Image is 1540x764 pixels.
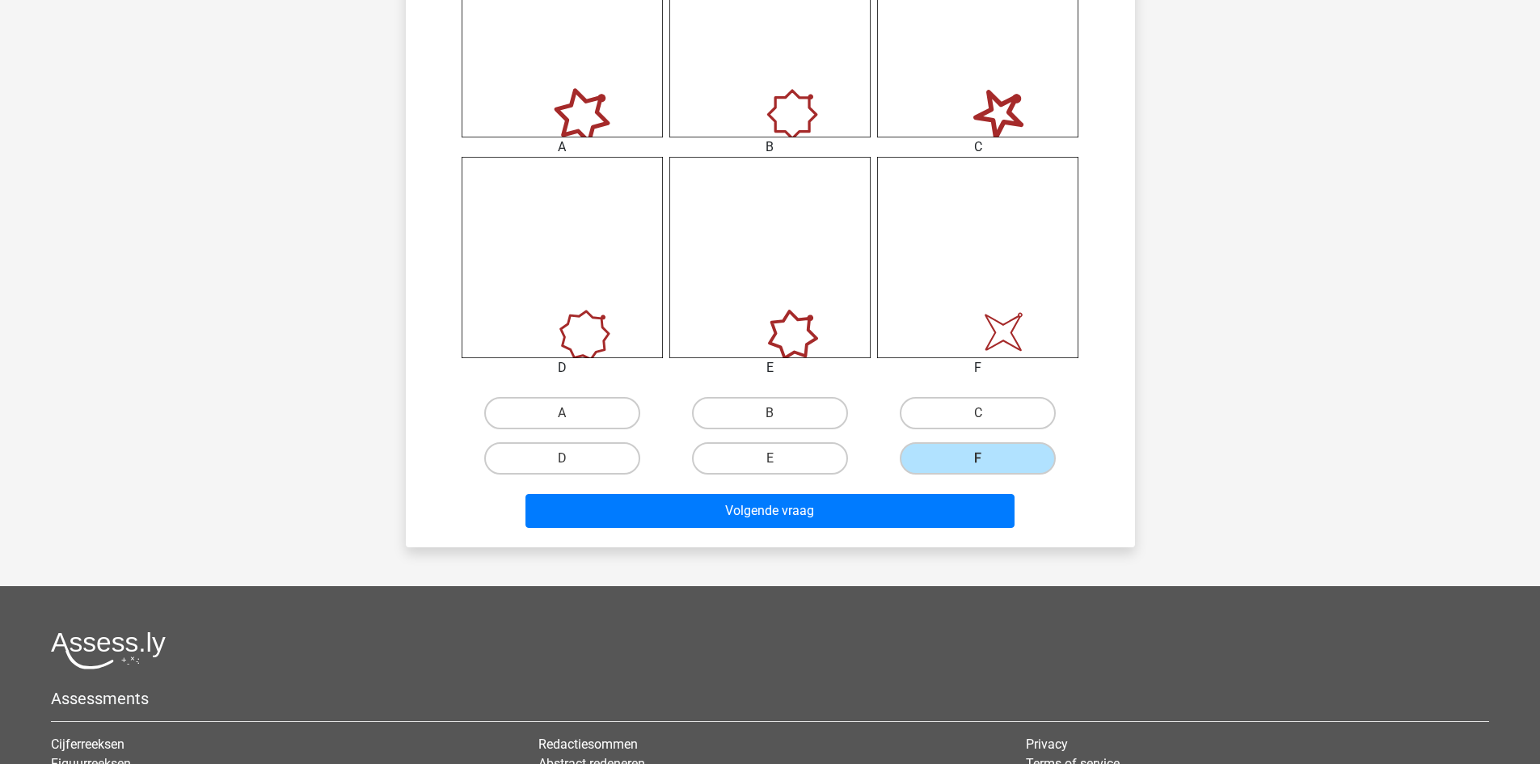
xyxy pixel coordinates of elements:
[449,137,675,157] div: A
[692,397,848,429] label: B
[865,137,1091,157] div: C
[449,358,675,378] div: D
[538,737,638,752] a: Redactiesommen
[525,494,1015,528] button: Volgende vraag
[51,737,124,752] a: Cijferreeksen
[900,442,1056,475] label: F
[900,397,1056,429] label: C
[657,358,883,378] div: E
[51,631,166,669] img: Assessly logo
[692,442,848,475] label: E
[865,358,1091,378] div: F
[484,442,640,475] label: D
[51,689,1489,708] h5: Assessments
[484,397,640,429] label: A
[1026,737,1068,752] a: Privacy
[657,137,883,157] div: B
